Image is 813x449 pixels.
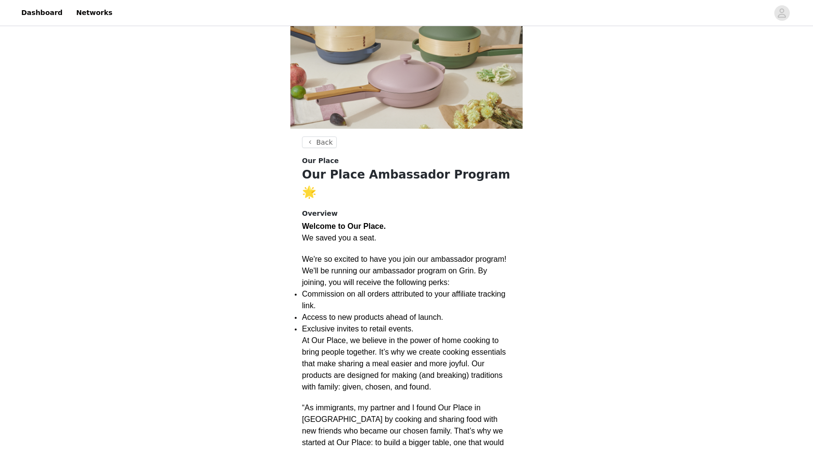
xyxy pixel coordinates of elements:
[302,255,507,263] span: We're so excited to have you join our ambassador program!
[70,2,118,24] a: Networks
[777,5,786,21] div: avatar
[302,290,508,310] span: Commission on all orders attributed to your affiliate tracking link.
[302,136,337,148] button: Back
[302,166,511,201] h1: Our Place Ambassador Program 🌟
[302,325,413,333] span: Exclusive invites to retail events.
[302,222,386,230] strong: Welcome to Our Place.
[302,234,376,242] span: We saved you a seat.
[302,156,339,166] span: Our Place
[15,2,68,24] a: Dashboard
[302,336,508,391] span: At Our Place, we believe in the power of home cooking to bring people together. It’s why we creat...
[302,313,443,321] span: Access to new products ahead of launch.
[302,267,489,286] span: We'll be running our ambassador program on Grin. By joining, you will receive the following perks:
[302,209,511,219] h4: Overview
